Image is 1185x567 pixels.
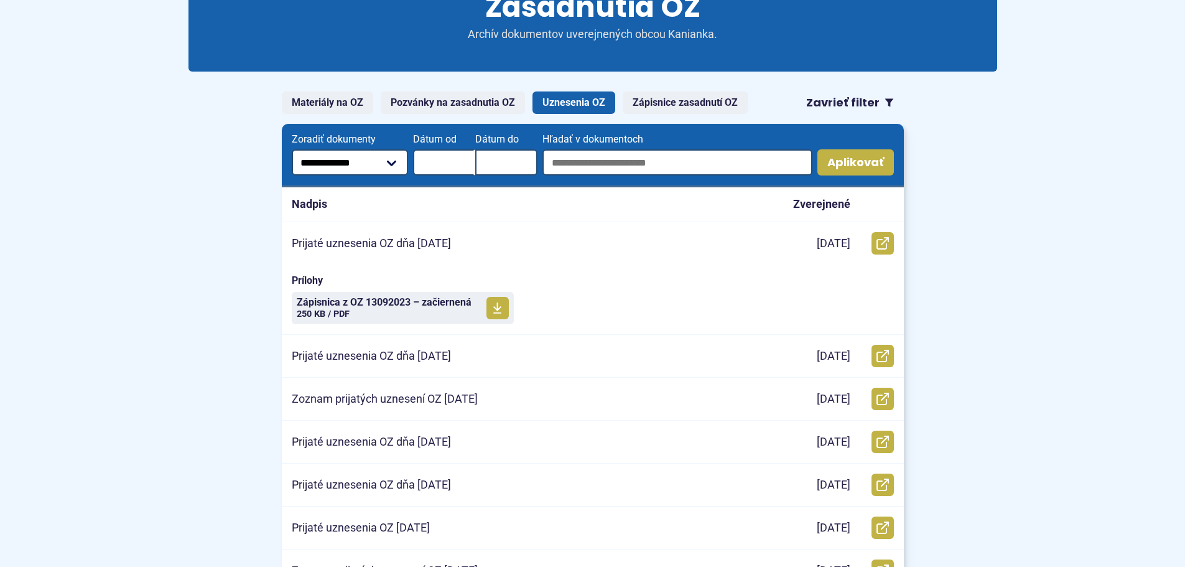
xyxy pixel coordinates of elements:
button: Zavrieť filter [796,91,904,114]
input: Dátum od [413,149,475,176]
span: 250 KB / PDF [297,309,350,319]
a: Uznesenia OZ [532,91,615,114]
p: Nadpis [292,197,327,212]
p: Prijaté uznesenia OZ dňa [DATE] [292,237,451,251]
p: Prijaté uznesenia OZ dňa [DATE] [292,478,451,492]
p: [DATE] [817,521,850,535]
p: [DATE] [817,478,850,492]
span: Prílohy [292,274,894,287]
p: Prijaté uznesenia OZ [DATE] [292,521,430,535]
a: Zápisnice zasadnutí OZ [623,91,748,114]
p: Zoznam prijatých uznesení OZ [DATE] [292,392,478,406]
a: Zápisnica z OZ 13092023 – začiernená 250 KB / PDF [292,292,514,324]
span: Dátum od [413,134,475,145]
span: Zápisnica z OZ 13092023 – začiernená [297,298,472,307]
input: Hľadať v dokumentoch [542,149,812,176]
p: Archív dokumentov uverejnených obcou Kanianka. [444,27,742,42]
span: Zoradiť dokumenty [292,134,409,145]
select: Zoradiť dokumenty [292,149,409,176]
p: Prijaté uznesenia OZ dňa [DATE] [292,435,451,449]
p: [DATE] [817,237,850,251]
p: Zverejnené [793,197,850,212]
span: Dátum do [475,134,537,145]
span: Zavrieť filter [806,96,880,110]
p: [DATE] [817,349,850,363]
p: [DATE] [817,435,850,449]
p: Prijaté uznesenia OZ dňa [DATE] [292,349,451,363]
p: [DATE] [817,392,850,406]
input: Dátum do [475,149,537,176]
button: Aplikovať [817,149,894,176]
span: Hľadať v dokumentoch [542,134,812,145]
a: Pozvánky na zasadnutia OZ [381,91,525,114]
a: Materiály na OZ [282,91,373,114]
